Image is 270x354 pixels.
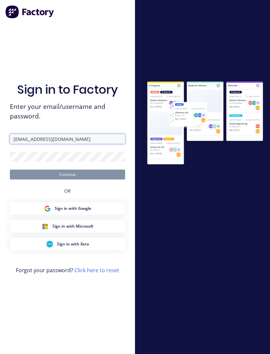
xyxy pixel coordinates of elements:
div: OR [64,179,71,202]
span: Enter your email/username and password. [10,102,125,121]
button: Microsoft Sign inSign in with Microsoft [10,220,125,233]
img: Factory [5,5,55,18]
span: Forgot your password? [16,266,119,274]
span: Sign in with Google [55,206,91,211]
span: Sign in with Microsoft [52,223,94,229]
img: Microsoft Sign in [42,223,48,230]
a: Click here to reset [74,267,119,274]
img: Sign in [140,75,270,172]
img: Google Sign in [44,205,51,212]
input: Email/Username [10,134,125,144]
button: Continue [10,170,125,179]
span: Sign in with Xero [57,241,89,247]
img: Xero Sign in [46,241,53,247]
h1: Sign in to Factory [17,82,118,97]
button: Xero Sign inSign in with Xero [10,238,125,250]
button: Google Sign inSign in with Google [10,202,125,215]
